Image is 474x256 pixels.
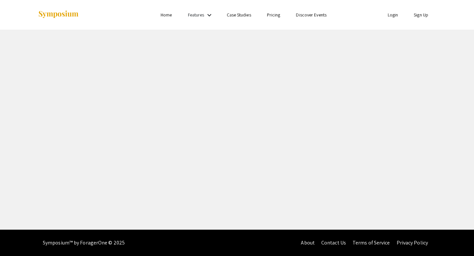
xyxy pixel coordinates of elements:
[267,12,280,18] a: Pricing
[188,12,204,18] a: Features
[353,239,390,246] a: Terms of Service
[205,11,213,19] mat-icon: Expand Features list
[227,12,251,18] a: Case Studies
[321,239,346,246] a: Contact Us
[414,12,428,18] a: Sign Up
[301,239,315,246] a: About
[388,12,398,18] a: Login
[397,239,428,246] a: Privacy Policy
[38,10,79,19] img: Symposium by ForagerOne
[43,230,125,256] div: Symposium™ by ForagerOne © 2025
[161,12,172,18] a: Home
[296,12,327,18] a: Discover Events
